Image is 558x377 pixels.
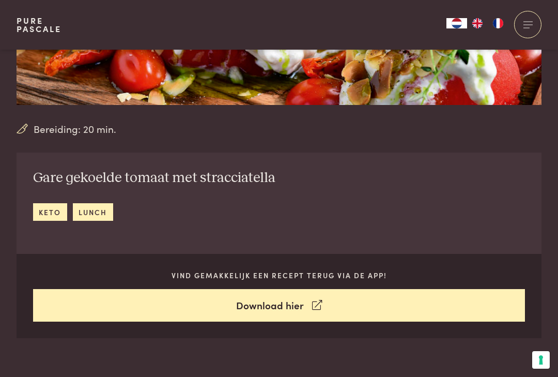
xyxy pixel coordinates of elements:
span: Bereiding: 20 min. [34,122,116,137]
button: Uw voorkeuren voor toestemming voor trackingtechnologieën [532,351,550,369]
a: FR [488,18,508,28]
h2: Gare gekoelde tomaat met stracciatella [33,169,275,187]
a: keto [33,203,67,220]
div: Language [446,18,467,28]
a: Download hier [33,289,525,322]
a: PurePascale [17,17,61,33]
a: EN [467,18,488,28]
aside: Language selected: Nederlands [446,18,508,28]
a: NL [446,18,467,28]
ul: Language list [467,18,508,28]
p: Vind gemakkelijk een recept terug via de app! [33,270,525,281]
a: lunch [73,203,113,220]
